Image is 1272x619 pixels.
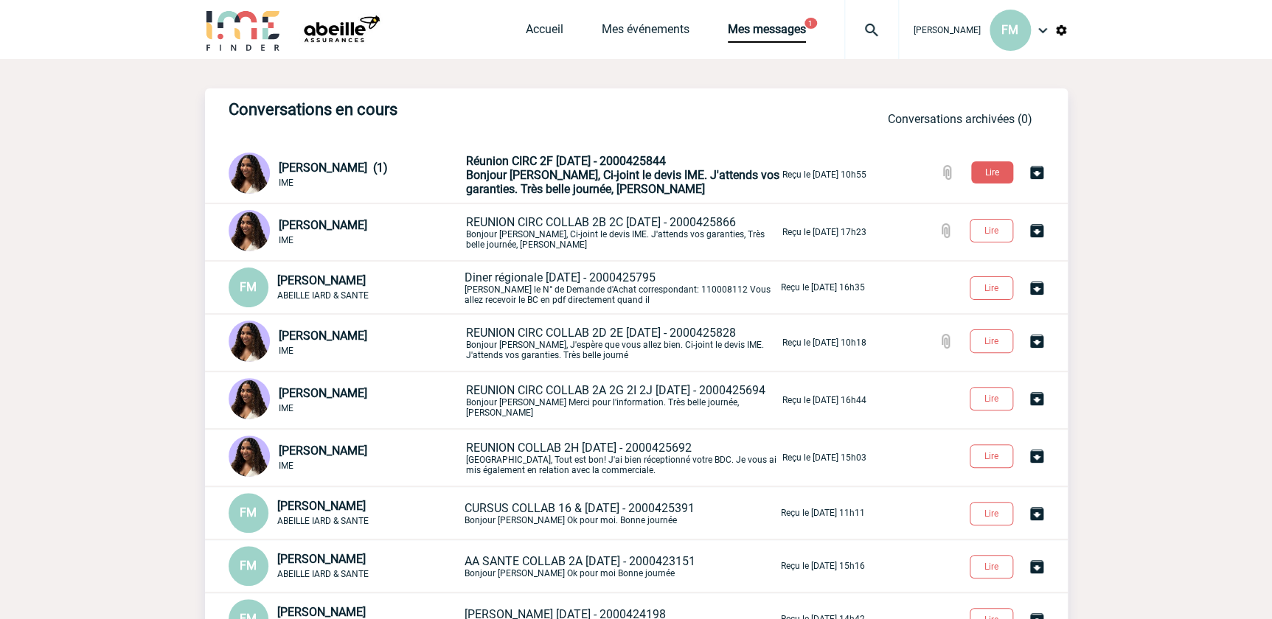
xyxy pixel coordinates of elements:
span: Bonjour [PERSON_NAME], Ci-joint le devis IME. J'attends vos garanties. Très belle journée, [PERSO... [466,168,779,196]
span: [PERSON_NAME] (1) [279,161,388,175]
span: REUNION CIRC COLLAB 2D 2E [DATE] - 2000425828 [466,326,736,340]
span: Réunion CIRC 2F [DATE] - 2000425844 [466,154,666,168]
p: Bonjour [PERSON_NAME] Merci pour l'information. Très belle journée, [PERSON_NAME] [466,383,779,418]
a: Lire [959,164,1028,178]
span: CURSUS COLLAB 16 & [DATE] - 2000425391 [465,501,695,515]
p: Bonjour [PERSON_NAME], Ci-joint le devis IME. J'attends vos garanties, Très belle journée, [PERSO... [466,215,779,250]
img: Archiver la conversation [1028,505,1046,522]
p: Reçu le [DATE] 10h55 [782,169,866,180]
span: FM [240,559,257,573]
span: [PERSON_NAME] [279,386,367,400]
div: Conversation privée : Client - Agence [229,493,462,533]
button: 1 [804,18,817,29]
a: Lire [958,391,1028,405]
span: ABEILLE IARD & SANTE [277,569,369,579]
img: Archiver la conversation [1028,164,1046,181]
a: Conversations archivées (0) [888,112,1032,126]
a: [PERSON_NAME] IME REUNION CIRC COLLAB 2B 2C [DATE] - 2000425866Bonjour [PERSON_NAME], Ci-joint le... [229,224,866,238]
img: Archiver la conversation [1028,332,1046,350]
p: Bonjour [PERSON_NAME], J'espère que vous allez bien. Ci-joint le devis IME. J'attends vos garanti... [466,326,779,360]
span: REUNION COLLAB 2H [DATE] - 2000425692 [466,441,692,455]
a: Mes événements [602,22,689,43]
img: Archiver la conversation [1028,558,1046,576]
button: Lire [970,276,1013,300]
div: Conversation privée : Client - Agence [229,153,463,197]
span: ABEILLE IARD & SANTE [277,290,369,301]
img: 131234-0.jpg [229,210,270,251]
a: [PERSON_NAME] (1) IME Réunion CIRC 2F [DATE] - 2000425844Bonjour [PERSON_NAME], Ci-joint le devis... [229,167,866,181]
img: 131234-0.jpg [229,436,270,477]
span: AA SANTE COLLAB 2A [DATE] - 2000423151 [465,554,695,568]
span: IME [279,403,293,413]
button: Lire [970,329,1013,353]
a: Lire [958,559,1028,573]
p: [GEOGRAPHIC_DATA], Tout est bon! J'ai bien réceptionné votre BDC. Je vous ai mis également en rel... [466,441,779,475]
span: Diner régionale [DATE] - 2000425795 [465,270,656,284]
span: [PERSON_NAME] [279,444,367,458]
button: Lire [970,502,1013,525]
img: Archiver la conversation [1028,447,1046,465]
p: Bonjour [PERSON_NAME] Ok pour moi Bonne journée [465,554,778,578]
span: FM [240,506,257,520]
div: Conversation privée : Client - Agence [229,378,463,422]
a: [PERSON_NAME] IME REUNION CIRC COLLAB 2D 2E [DATE] - 2000425828Bonjour [PERSON_NAME], J'espère qu... [229,335,866,349]
img: IME-Finder [205,9,282,51]
a: Lire [958,506,1028,520]
a: Lire [958,280,1028,294]
p: [PERSON_NAME] le N° de Demande d'Achat correspondant: 110008112 Vous allez recevoir le BC en pdf ... [465,270,778,305]
div: Conversation privée : Client - Agence [229,267,462,307]
h3: Conversations en cours [229,100,671,119]
span: [PERSON_NAME] [279,329,367,343]
a: Accueil [526,22,563,43]
span: REUNION CIRC COLLAB 2B 2C [DATE] - 2000425866 [466,215,736,229]
img: 131234-0.jpg [229,153,270,194]
p: Bonjour [PERSON_NAME] Ok pour moi. Bonne journée [465,501,778,525]
span: REUNION CIRC COLLAB 2A 2G 2I 2J [DATE] - 2000425694 [466,383,765,397]
div: Conversation privée : Client - Agence [229,546,462,586]
a: Lire [958,333,1028,347]
div: Conversation privée : Client - Agence [229,321,463,365]
a: Mes messages [728,22,806,43]
span: [PERSON_NAME] [914,25,981,35]
img: Archiver la conversation [1028,279,1046,297]
span: [PERSON_NAME] [277,273,366,287]
button: Lire [971,161,1013,183]
button: Lire [970,444,1013,468]
a: FM [PERSON_NAME] ABEILLE IARD & SANTE Diner régionale [DATE] - 2000425795[PERSON_NAME] le N° de D... [229,279,865,293]
p: Reçu le [DATE] 16h44 [782,395,866,405]
span: FM [240,280,257,294]
div: Conversation privée : Client - Agence [229,436,463,480]
button: Lire [970,555,1013,578]
span: IME [279,461,293,471]
span: IME [279,235,293,245]
span: [PERSON_NAME] [277,552,366,566]
span: [PERSON_NAME] [279,218,367,232]
p: Reçu le [DATE] 10h18 [782,338,866,348]
span: ABEILLE IARD & SANTE [277,516,369,526]
div: Conversation privée : Client - Agence [229,210,463,254]
a: Lire [958,223,1028,237]
span: IME [279,178,293,188]
img: Archiver la conversation [1028,222,1046,239]
p: Reçu le [DATE] 15h03 [782,452,866,463]
button: Lire [970,219,1013,242]
img: Archiver la conversation [1028,390,1046,408]
a: [PERSON_NAME] IME REUNION CIRC COLLAB 2A 2G 2I 2J [DATE] - 2000425694Bonjour [PERSON_NAME] Merci ... [229,392,866,406]
img: 131234-0.jpg [229,321,270,362]
img: 131234-0.jpg [229,378,270,419]
a: [PERSON_NAME] IME REUNION COLLAB 2H [DATE] - 2000425692[GEOGRAPHIC_DATA], Tout est bon! J'ai bien... [229,450,866,464]
p: Reçu le [DATE] 17h23 [782,227,866,237]
span: IME [279,346,293,356]
p: Reçu le [DATE] 11h11 [781,508,865,518]
a: FM [PERSON_NAME] ABEILLE IARD & SANTE AA SANTE COLLAB 2A [DATE] - 2000423151Bonjour [PERSON_NAME]... [229,558,865,572]
a: Lire [958,448,1028,462]
span: [PERSON_NAME] [277,499,366,513]
a: FM [PERSON_NAME] ABEILLE IARD & SANTE CURSUS COLLAB 16 & [DATE] - 2000425391Bonjour [PERSON_NAME]... [229,505,865,519]
p: Reçu le [DATE] 15h16 [781,561,865,571]
button: Lire [970,387,1013,410]
p: Reçu le [DATE] 16h35 [781,282,865,293]
span: [PERSON_NAME] [277,605,366,619]
span: FM [1001,23,1018,37]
